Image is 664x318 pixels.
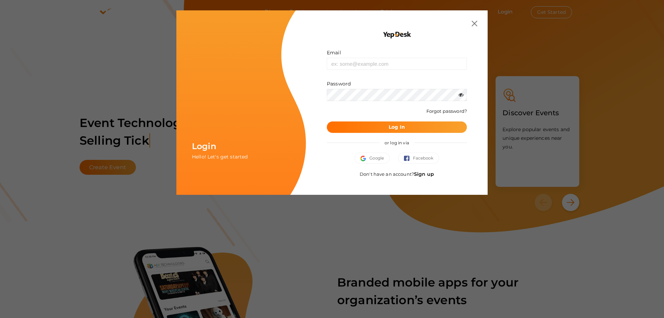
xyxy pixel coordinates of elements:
[360,156,369,161] img: google.svg
[327,49,341,56] label: Email
[360,171,434,177] span: Don't have an account?
[192,141,216,151] span: Login
[404,155,433,162] span: Facebook
[192,154,248,160] span: Hello! Let's get started
[389,124,405,130] b: Log In
[379,135,414,151] span: or log in via
[360,155,384,162] span: Google
[398,153,439,164] button: Facebook
[327,58,467,70] input: ex: some@example.com
[472,21,477,26] img: close.svg
[354,153,390,164] button: Google
[414,171,434,177] a: Sign up
[327,121,467,133] button: Log In
[382,31,411,39] img: YEP_black_cropped.png
[426,108,467,114] a: Forgot password?
[327,80,351,87] label: Password
[404,156,413,161] img: facebook.svg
